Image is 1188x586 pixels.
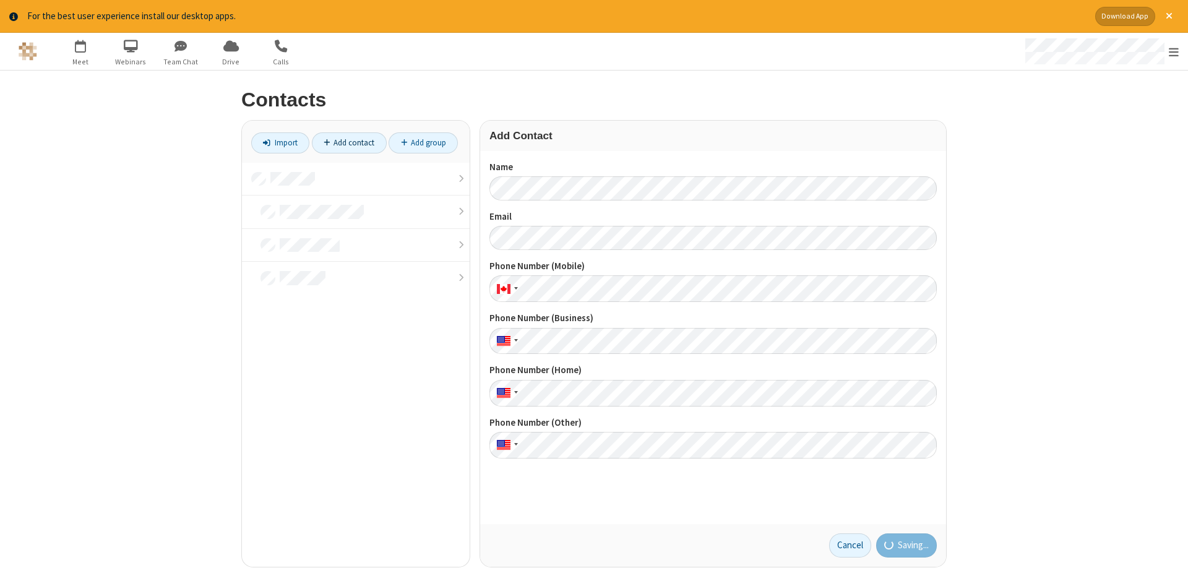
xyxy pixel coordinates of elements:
a: Add group [389,132,458,153]
label: Name [489,160,937,175]
span: Drive [208,56,254,67]
span: Team Chat [158,56,204,67]
label: Phone Number (Mobile) [489,259,937,274]
span: Meet [58,56,104,67]
span: Saving... [898,538,929,553]
button: Saving... [876,533,937,558]
label: Phone Number (Other) [489,416,937,430]
a: Add contact [312,132,387,153]
button: Logo [4,33,51,70]
div: United States: + 1 [489,328,522,355]
img: QA Selenium DO NOT DELETE OR CHANGE [19,42,37,61]
a: Cancel [829,533,871,558]
span: Webinars [108,56,154,67]
h2: Contacts [241,89,947,111]
div: United States: + 1 [489,432,522,459]
label: Email [489,210,937,224]
span: Calls [258,56,304,67]
label: Phone Number (Business) [489,311,937,325]
button: Close alert [1160,7,1179,26]
div: Open menu [1014,33,1188,70]
div: For the best user experience install our desktop apps. [27,9,1086,24]
button: Download App [1095,7,1155,26]
h3: Add Contact [489,130,937,142]
a: Import [251,132,309,153]
div: Canada: + 1 [489,275,522,302]
label: Phone Number (Home) [489,363,937,377]
div: United States: + 1 [489,380,522,407]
